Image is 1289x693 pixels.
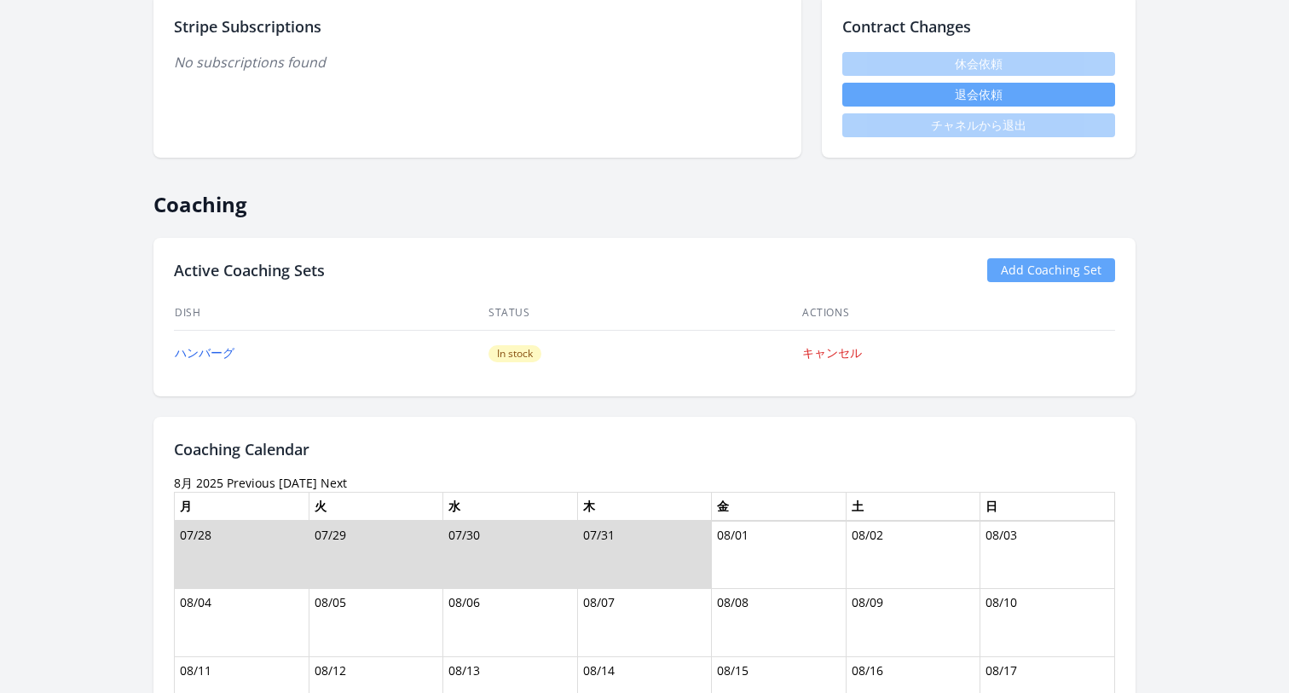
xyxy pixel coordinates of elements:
th: 土 [846,492,980,521]
a: キャンセル [802,344,862,361]
span: 休会依頼 [842,52,1115,76]
td: 07/31 [577,521,712,589]
th: 木 [577,492,712,521]
th: 水 [443,492,578,521]
td: 08/07 [577,589,712,657]
th: Actions [801,296,1115,331]
td: 07/29 [309,521,443,589]
span: In stock [488,345,541,362]
a: Previous [227,475,275,491]
p: No subscriptions found [174,52,781,72]
td: 08/01 [712,521,847,589]
a: Add Coaching Set [987,258,1115,282]
h2: Contract Changes [842,14,1115,38]
td: 07/28 [175,521,309,589]
h2: Coaching [153,178,1136,217]
td: 08/03 [980,521,1115,589]
h2: Stripe Subscriptions [174,14,781,38]
td: 08/08 [712,589,847,657]
td: 08/04 [175,589,309,657]
h2: Active Coaching Sets [174,258,325,282]
a: ハンバーグ [175,344,234,361]
td: 08/05 [309,589,443,657]
th: 月 [175,492,309,521]
td: 08/06 [443,589,578,657]
th: Status [488,296,801,331]
h2: Coaching Calendar [174,437,1115,461]
td: 08/02 [846,521,980,589]
a: Next [321,475,347,491]
th: 火 [309,492,443,521]
td: 07/30 [443,521,578,589]
th: 金 [712,492,847,521]
td: 08/10 [980,589,1115,657]
a: [DATE] [279,475,317,491]
td: 08/09 [846,589,980,657]
time: 8月 2025 [174,475,223,491]
th: Dish [174,296,488,331]
th: 日 [980,492,1115,521]
button: 退会依頼 [842,83,1115,107]
span: チャネルから退出 [842,113,1115,137]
